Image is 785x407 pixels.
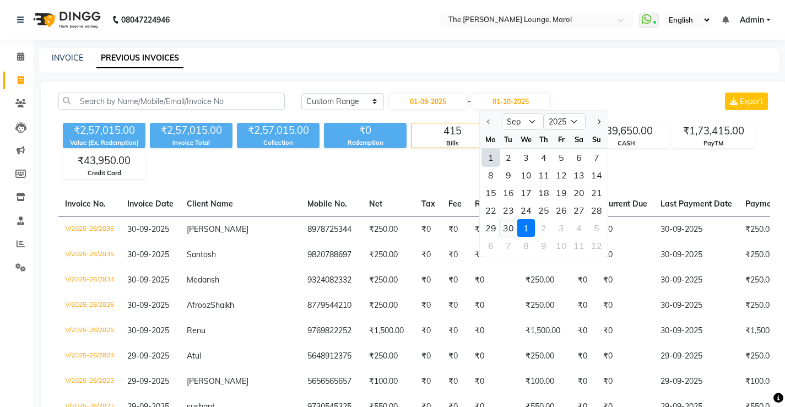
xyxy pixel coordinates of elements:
td: ₹0 [415,242,442,268]
div: 30 [500,219,517,237]
div: 17 [517,184,535,202]
a: INVOICE [52,53,83,63]
td: ₹0 [597,344,654,369]
span: Shaikh [210,300,234,310]
div: ₹2,57,015.00 [150,123,232,138]
div: Wednesday, October 8, 2025 [517,237,535,254]
td: 9769822252 [301,318,362,344]
td: ₹0 [415,216,442,242]
div: Monday, September 15, 2025 [482,184,500,202]
td: ₹0 [415,369,442,394]
td: V/2025-26/2826 [58,293,121,318]
td: V/2025-26/2835 [58,242,121,268]
td: ₹0 [468,242,519,268]
td: ₹0 [468,216,519,242]
span: Client Name [187,199,233,209]
td: 9324082332 [301,268,362,293]
span: [PERSON_NAME] [187,376,248,386]
div: 22 [482,202,500,219]
div: Thursday, September 25, 2025 [535,202,553,219]
div: 6 [482,237,500,254]
div: 19 [553,184,570,202]
td: ₹0 [468,293,519,318]
span: Current Due [603,199,647,209]
td: ₹0 [415,293,442,318]
div: Saturday, September 27, 2025 [570,202,588,219]
button: Export [725,93,768,110]
td: V/2025-26/2824 [58,344,121,369]
td: ₹0 [597,318,654,344]
div: Mo [482,131,500,148]
td: ₹0 [571,318,597,344]
div: Thursday, September 4, 2025 [535,149,553,166]
span: Fee [448,199,462,209]
div: Monday, September 1, 2025 [482,149,500,166]
td: ₹0 [571,293,597,318]
span: Renu [187,325,205,335]
input: Search by Name/Mobile/Email/Invoice No [58,93,285,110]
div: Thursday, October 9, 2025 [535,237,553,254]
td: ₹0 [415,268,442,293]
td: ₹250.00 [519,344,571,369]
div: Tuesday, September 30, 2025 [500,219,517,237]
div: Collection [237,138,320,148]
span: 30-09-2025 [127,249,169,259]
td: ₹0 [442,369,468,394]
td: 30-09-2025 [654,293,739,318]
div: 15 [482,184,500,202]
div: Thursday, September 11, 2025 [535,166,553,184]
td: 8978725344 [301,216,362,242]
div: Tuesday, September 16, 2025 [500,184,517,202]
td: ₹250.00 [362,344,415,369]
div: 18 [535,184,553,202]
div: 16 [500,184,517,202]
div: We [517,131,535,148]
div: 10 [553,237,570,254]
td: 30-09-2025 [654,216,739,242]
td: ₹0 [442,216,468,242]
div: ₹0 [324,123,407,138]
div: 24 [517,202,535,219]
div: Sunday, October 12, 2025 [588,237,605,254]
td: ₹1,500.00 [362,318,415,344]
div: PayTM [673,139,754,148]
div: 2 [500,149,517,166]
div: 11 [570,237,588,254]
div: 7 [500,237,517,254]
div: 7 [588,149,605,166]
div: 20 [570,184,588,202]
div: Monday, September 22, 2025 [482,202,500,219]
select: Select month [502,113,544,130]
td: ₹250.00 [362,293,415,318]
span: 30-09-2025 [127,300,169,310]
span: Afrooz [187,300,210,310]
div: 5 [588,219,605,237]
div: Wednesday, September 17, 2025 [517,184,535,202]
td: ₹1,500.00 [519,318,571,344]
div: ₹2,57,015.00 [237,123,320,138]
div: Friday, October 3, 2025 [553,219,570,237]
div: Friday, September 12, 2025 [553,166,570,184]
td: 30-09-2025 [654,242,739,268]
div: 9 [535,237,553,254]
td: 5656565657 [301,369,362,394]
div: Friday, September 5, 2025 [553,149,570,166]
div: Wednesday, September 3, 2025 [517,149,535,166]
select: Select year [544,113,586,130]
div: Su [588,131,605,148]
div: 415 [412,123,493,139]
div: Saturday, October 4, 2025 [570,219,588,237]
td: ₹250.00 [362,216,415,242]
div: 8 [482,166,500,184]
span: 29-09-2025 [127,351,169,361]
div: 4 [535,149,553,166]
div: Sunday, September 21, 2025 [588,184,605,202]
span: Export [740,96,763,106]
button: Next month [593,113,603,131]
td: ₹250.00 [519,268,571,293]
td: ₹0 [442,293,468,318]
div: ₹39,650.00 [586,123,667,139]
div: 2 [535,219,553,237]
td: ₹0 [571,344,597,369]
div: 23 [500,202,517,219]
